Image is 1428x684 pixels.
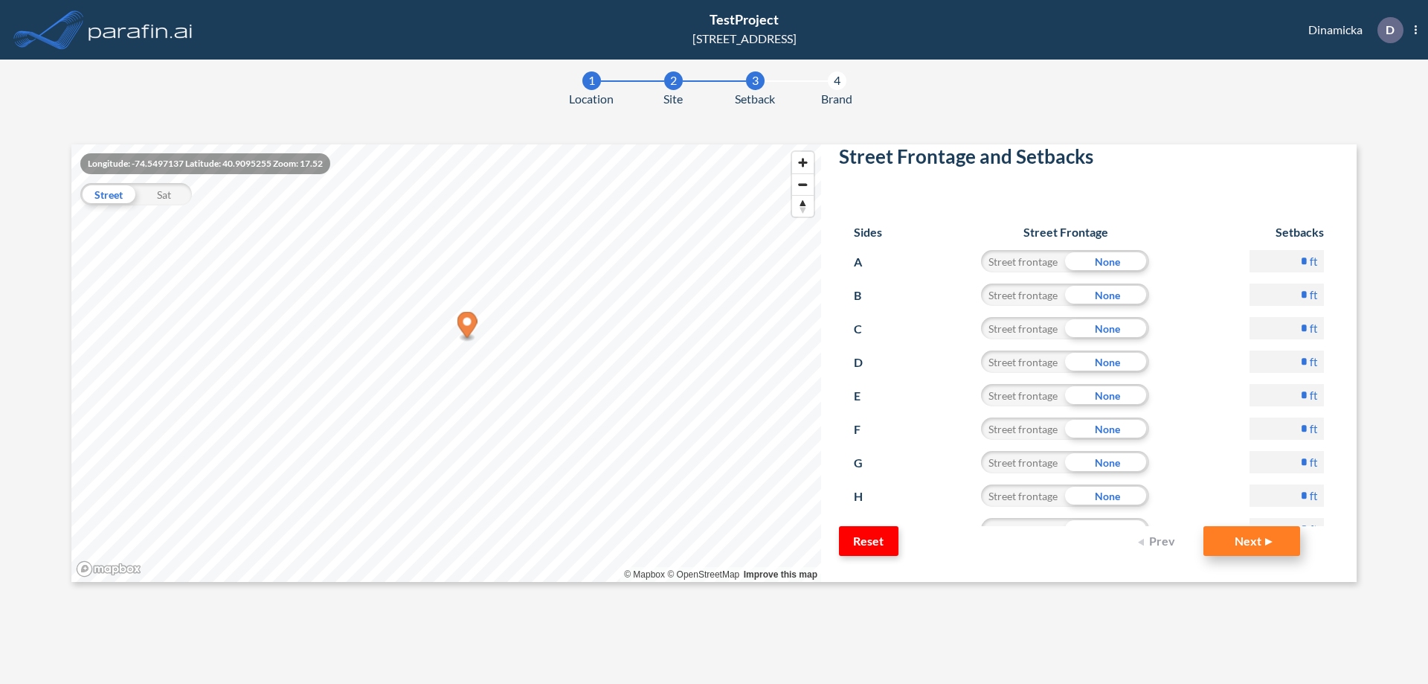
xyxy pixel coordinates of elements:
[710,11,779,28] span: TestProject
[1065,518,1149,540] div: None
[1310,522,1318,537] label: ft
[1386,23,1395,36] p: D
[582,71,601,90] div: 1
[76,560,141,578] a: Mapbox homepage
[792,173,814,195] button: Zoom out
[80,153,330,174] div: Longitude: -74.5497137 Latitude: 40.9095255 Zoom: 17.52
[1310,388,1318,403] label: ft
[667,569,739,580] a: OpenStreetMap
[664,71,683,90] div: 2
[981,384,1065,406] div: Street frontage
[967,225,1164,239] h6: Street Frontage
[981,485,1065,507] div: Street frontage
[746,71,765,90] div: 3
[71,144,821,582] canvas: Map
[735,90,775,108] span: Setback
[981,418,1065,440] div: Street frontage
[1310,321,1318,336] label: ft
[1203,526,1300,556] button: Next
[854,485,881,508] p: H
[1065,351,1149,373] div: None
[981,451,1065,473] div: Street frontage
[1065,284,1149,306] div: None
[854,351,881,374] p: D
[663,90,683,108] span: Site
[981,518,1065,540] div: Street frontage
[828,71,846,90] div: 4
[981,351,1065,373] div: Street frontage
[854,384,881,408] p: E
[839,526,898,556] button: Reset
[1065,418,1149,440] div: None
[792,174,814,195] span: Zoom out
[854,317,881,341] p: C
[1286,17,1417,43] div: Dinamicka
[569,90,614,108] span: Location
[854,284,881,307] p: B
[86,15,196,45] img: logo
[1065,485,1149,507] div: None
[854,225,882,239] h6: Sides
[821,90,852,108] span: Brand
[1065,451,1149,473] div: None
[1129,526,1189,556] button: Prev
[854,451,881,475] p: G
[457,312,477,342] div: Map marker
[854,250,881,274] p: A
[80,183,136,205] div: Street
[1310,455,1318,470] label: ft
[981,250,1065,272] div: Street frontage
[1310,354,1318,369] label: ft
[744,569,817,580] a: Improve this map
[792,195,814,217] button: Reset bearing to north
[692,30,797,48] div: [STREET_ADDRESS]
[981,317,1065,339] div: Street frontage
[981,284,1065,306] div: Street frontage
[839,145,1339,174] h2: Street Frontage and Setbacks
[624,569,665,580] a: Mapbox
[136,183,192,205] div: Sat
[1065,250,1149,272] div: None
[1065,317,1149,339] div: None
[1310,421,1318,436] label: ft
[1310,254,1318,269] label: ft
[1310,287,1318,302] label: ft
[1310,488,1318,503] label: ft
[1065,384,1149,406] div: None
[792,196,814,217] span: Reset bearing to north
[854,418,881,441] p: F
[854,518,881,542] p: I
[1249,225,1324,239] h6: Setbacks
[792,152,814,173] button: Zoom in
